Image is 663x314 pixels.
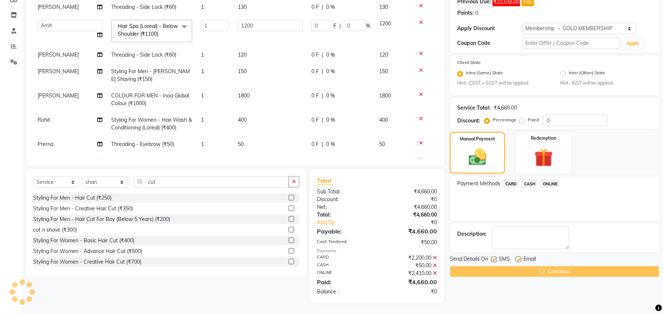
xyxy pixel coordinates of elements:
label: Redemption [531,135,556,142]
span: | [322,140,323,148]
div: Payments [317,248,437,254]
span: 1 [201,141,204,147]
div: Paid: [311,278,377,286]
div: Discount: [311,196,377,203]
div: Apply Discount [457,25,522,32]
div: ₹4,660.00 [377,227,442,236]
div: Points: [457,9,474,17]
span: Email [523,255,536,264]
div: Description: [457,230,487,238]
div: CASH [311,262,377,270]
span: Styling For Women - Hair Wash & Conditioning (Loreal) (₹400) [111,117,192,131]
button: Apply [623,38,643,49]
div: Total: [311,211,377,219]
span: 1 [201,68,204,75]
div: Discount: [457,117,480,125]
div: Styling For Men - Hair Cut For Boy (Below 5 Years) (₹200) [33,215,170,223]
span: 1 [201,51,204,58]
a: x [158,31,162,37]
div: cut n shave (₹300) [33,226,77,234]
span: 90 [238,157,244,164]
div: CARD [311,254,377,262]
div: Styling For Women - Creative Hair Cut (₹700) [33,258,141,266]
div: ₹2,410.00 [377,270,442,277]
div: 0 [475,9,478,17]
span: CASH [522,179,538,188]
span: 120 [238,51,247,58]
div: ₹4,660.00 [377,278,442,286]
span: Threading - Eyebrow (₹50) [111,141,174,147]
span: Payment Methods [457,180,500,188]
span: 0 F [311,157,319,165]
span: CARD [503,179,519,188]
div: Styling For Women - Advance Hair Cut (₹500) [33,247,142,255]
input: Search or Scan [134,176,289,188]
span: 0 F [311,92,319,100]
img: _cash.svg [463,147,492,167]
div: ₹4,660.00 [377,188,442,196]
div: Payable: [311,227,377,236]
span: 400 [379,117,388,123]
div: ₹2,200.00 [377,254,442,262]
span: | [339,22,341,30]
span: 130 [238,4,247,10]
span: 120 [379,51,388,58]
a: Add Tip [311,219,388,226]
span: [PERSON_NAME] [38,92,79,99]
label: Intra (Same) State [466,69,503,78]
div: ₹50.00 [377,262,442,270]
span: Prerna [38,141,53,147]
div: Styling For Women - Basic Hair Cut (₹400) [33,237,134,245]
span: Rohit [38,117,50,123]
div: Net: [311,203,377,211]
span: 0 % [326,116,335,124]
span: 1 [201,4,204,10]
span: 0 % [326,68,335,75]
span: | [322,157,323,165]
span: | [322,3,323,11]
span: Threading - Side Lock (₹60) [111,4,176,10]
span: 0 F [311,68,319,75]
span: 130 [379,4,388,10]
div: Cash Tendered: [311,239,377,246]
label: Percentage [493,117,516,123]
span: Hair Spa (Loreal) - Below Shoulder (₹1100) [118,23,178,37]
img: _gift.svg [529,146,559,169]
span: 0 F [311,140,319,148]
span: Threading - Side Lock (₹60) [111,157,176,164]
span: 1 [201,157,204,164]
span: | [322,68,323,75]
label: Fixed [528,117,539,123]
span: SMS [499,255,510,264]
span: 0 F [311,51,319,59]
span: 150 [238,68,247,75]
div: ₹0 [388,219,442,226]
span: 1 [201,92,204,99]
span: 1800 [379,92,391,99]
label: Inter (Other) State [569,69,606,78]
span: Threading - Side Lock (₹60) [111,51,176,58]
small: Hint : IGST will be applied [560,80,652,86]
div: Coupon Code [457,39,522,47]
div: ₹50.00 [377,239,442,246]
div: ₹4,660.00 [377,203,442,211]
span: | [322,51,323,59]
div: Styling For Men - Creative Hair Cut (₹350) [33,205,133,213]
span: Styling For Men - [PERSON_NAME] Shaving (₹150) [111,68,190,82]
label: Manual Payment [460,136,495,142]
span: 0 F [311,116,319,124]
span: 50 [238,141,244,147]
label: Client State [457,59,481,66]
span: | [322,116,323,124]
small: Hint : CGST + SGST will be applied [457,80,549,86]
div: ONLINE [311,270,377,277]
span: 400 [238,117,247,123]
div: Balance : [311,288,377,296]
input: Enter Offer / Coupon Code [522,38,620,49]
div: Styling For Men - Hair Cut (₹250) [33,194,112,202]
span: 0 % [326,92,335,100]
div: Service Total: [457,104,491,112]
span: 150 [379,68,388,75]
span: 0 % [326,157,335,165]
span: 0 % [326,3,335,11]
